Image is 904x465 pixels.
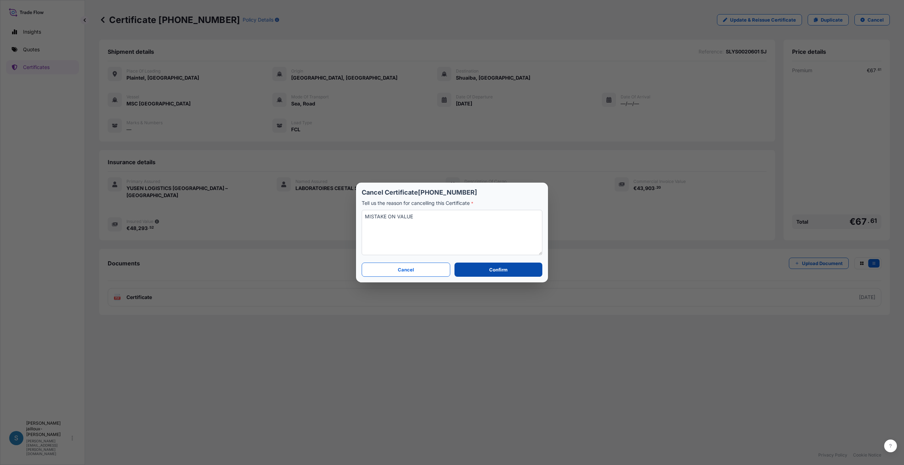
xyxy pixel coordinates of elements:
textarea: MISTAKE ON VALUE [362,210,542,255]
p: Cancel [398,266,414,273]
button: Cancel [362,263,450,277]
button: Confirm [454,263,542,277]
p: Cancel Certificate [PHONE_NUMBER] [362,188,542,197]
p: Tell us the reason for cancelling this Certificate [362,200,542,207]
p: Confirm [489,266,508,273]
